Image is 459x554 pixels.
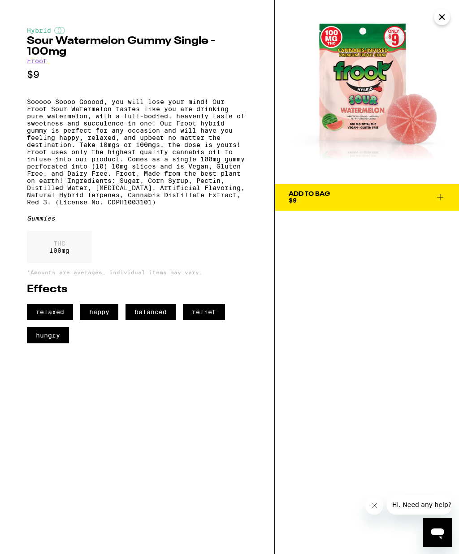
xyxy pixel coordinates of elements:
div: Hybrid [27,27,247,34]
div: 100 mg [27,231,92,263]
p: *Amounts are averages, individual items may vary. [27,269,247,275]
h2: Effects [27,284,247,295]
p: THC [49,240,69,247]
span: relief [183,304,225,320]
button: Add To Bag$9 [275,184,459,211]
a: Froot [27,57,47,65]
p: $9 [27,69,247,80]
span: hungry [27,327,69,343]
h2: Sour Watermelon Gummy Single - 100mg [27,36,247,57]
p: Sooooo Soooo Gooood, you will lose your mind! Our Froot Sour Watermelon tastes like you are drink... [27,98,247,206]
span: relaxed [27,304,73,320]
iframe: Button to launch messaging window [423,518,452,547]
div: Gummies [27,215,247,222]
span: balanced [126,304,176,320]
div: Add To Bag [289,191,330,197]
iframe: Message from company [387,495,452,515]
button: Close [434,9,450,25]
img: hybridColor.svg [54,27,65,34]
iframe: Close message [365,497,383,515]
span: $9 [289,197,297,204]
span: happy [80,304,118,320]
